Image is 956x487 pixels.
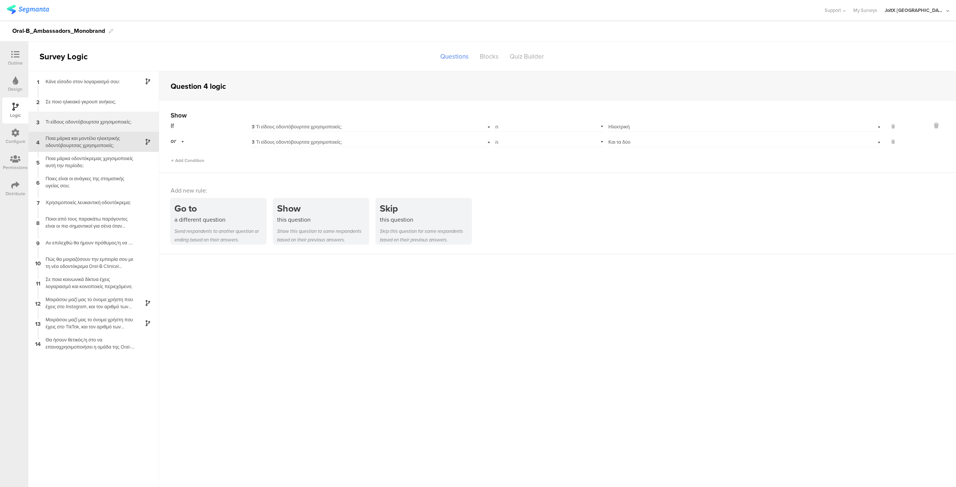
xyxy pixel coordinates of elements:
div: Configure [6,138,25,145]
span: 10 [35,259,41,267]
span: 14 [35,339,41,347]
span: Και τα δύο [608,138,630,146]
div: Blocks [474,50,504,63]
div: Survey Logic [28,50,114,63]
span: 1 [37,77,39,85]
div: Τι είδους οδοντόβουρτσα χρησιμοποιείς; [252,139,458,146]
div: Μοιράσου μαζί μας το όνομα χρήστη που έχεις στο TikTok, και τον αριθμό των ακολούθων σου [41,316,134,330]
span: 7 [37,198,40,206]
div: Κάνε είσοδο στον λογαριασμό σου: [41,78,134,85]
div: Quiz Builder [504,50,550,63]
div: Χρησιμοποιείς λευκαντική οδοντόκρεμα; [41,199,134,206]
span: 6 [36,178,40,186]
div: Πώς θα μοιραζόσουν την εμπειρία σου με τη νέα οδοντόκρεμα Oral-B Clinical Intensive Whitening; [41,256,134,270]
div: Τι είδους οδοντόβουρτσα χρησιμοποιείς; [252,124,458,130]
span: or [171,137,176,145]
span: 13 [35,319,41,327]
span: Support [825,7,841,14]
span: 9 [36,238,40,247]
div: Ποιοι από τους παρακάτω παράγοντες είναι οι πιο σημαντικοί για σένα όταν επιλέγεις οδοντόκρεμα; [41,215,134,230]
div: Question 4 logic [171,81,226,92]
div: Show this question to some respondents based on their previous answers. [277,227,369,244]
span: 8 [36,218,40,227]
span: 2 [36,97,40,106]
div: Αν επιλεχθώ θα ήμουν πρόθυμος/η να …. [41,239,134,246]
div: Add new rule: [171,186,945,195]
div: Skip [380,202,471,215]
div: Outline [8,60,23,66]
div: Ποια μάρκα οδοντόκρεμας χρησιμοποιείς αυτή την περίοδο; [41,155,134,169]
div: Τι είδους οδοντόβουρτσα χρησιμοποιείς; [41,118,134,125]
div: JoltX [GEOGRAPHIC_DATA] [885,7,944,14]
span: is [495,138,499,146]
div: Σε ποιο ηλικιακό γκρουπ ανήκεις; [41,98,134,105]
span: Add Condition [171,157,204,164]
span: 12 [35,299,41,307]
span: 4 [36,138,40,146]
div: Μοιράσου μαζί μας το όνομα χρήστη που έχεις στο Instagram, και τον αριθμό των ακολούθων σου [41,296,134,310]
span: 3 [36,118,40,126]
div: a different question [174,215,266,224]
div: If [171,121,251,131]
div: Skip this question for some respondents based on their previous answers. [380,227,471,244]
span: Show [171,111,187,120]
span: 3 [252,139,255,146]
span: Τι είδους οδοντόβουρτσα χρησιμοποιείς; [252,123,342,130]
span: 3 [252,124,255,130]
div: this question [277,215,369,224]
span: 11 [36,279,40,287]
div: Permissions [3,164,28,171]
span: 5 [36,158,40,166]
div: Distribute [6,190,25,197]
span: Ηλεκτρική [608,123,630,130]
img: segmanta logo [7,5,49,14]
div: Go to [174,202,266,215]
span: is [495,123,499,130]
div: Θα ήσουν θετικός/η στο να επαναχρησιμοποιήσει η ομάδα της Oral-B, και η Procter & Gamble, τις φωτ... [41,336,134,350]
span: Τι είδους οδοντόβουρτσα χρησιμοποιείς; [252,138,342,146]
div: Σε ποια κοινωνικά δίκτυα έχεις λογαριασμό και κοινοποιείς περιεχόμενο; [41,276,134,290]
div: this question [380,215,471,224]
div: Logic [10,112,21,119]
div: Oral-B_Ambassadors_Monobrand [12,25,105,37]
div: Ποια μάρκα και μοντέλο ηλεκτρικής οδοντόβουρτσας χρησιμοποιείς; [41,135,134,149]
div: Ποιες είναι οι ανάγκες της στοματικής υγείας σου; [41,175,134,189]
div: Show [277,202,369,215]
div: Design [8,86,22,93]
div: Send respondents to another question or ending based on their answers. [174,227,266,244]
div: Questions [435,50,474,63]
